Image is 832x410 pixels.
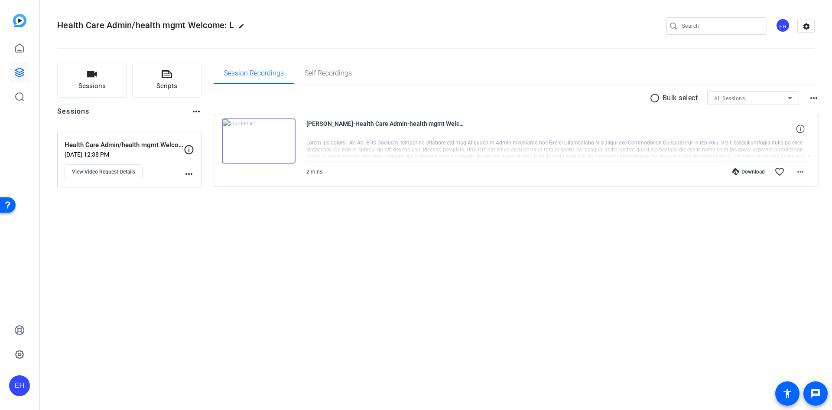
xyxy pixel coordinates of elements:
[774,167,785,177] mat-icon: favorite_border
[184,169,194,179] mat-icon: more_horiz
[191,106,201,117] mat-icon: more_horiz
[57,63,127,98] button: Sessions
[72,168,135,175] span: View Video Request Details
[57,20,234,30] span: Health Care Admin/health mgmt Welcome: L
[776,18,790,33] div: EH
[65,140,184,150] p: Health Care Admin/health mgmt Welcome: [PERSON_NAME]
[13,14,26,27] img: blue-gradient.svg
[650,93,663,103] mat-icon: radio_button_unchecked
[305,70,352,77] span: Self Recordings
[132,63,202,98] button: Scripts
[798,20,815,33] mat-icon: settings
[714,95,745,102] span: All Sessions
[78,81,106,91] span: Sessions
[782,388,793,399] mat-icon: accessibility
[65,164,143,179] button: View Video Request Details
[156,81,177,91] span: Scripts
[809,93,819,103] mat-icon: more_horiz
[682,21,760,31] input: Search
[65,151,184,158] p: [DATE] 12:38 PM
[57,106,90,123] h2: Sessions
[222,118,296,164] img: thumb-nail
[306,118,467,139] span: [PERSON_NAME]-Health Care Admin-health mgmt Welcome- L-Health Care Admin-health mgmt Welcome- [PE...
[776,18,791,33] ngx-avatar: Evin Howell
[306,169,322,175] span: 2 mins
[238,23,249,33] mat-icon: edit
[795,167,806,177] mat-icon: more_horiz
[224,70,284,77] span: Session Recordings
[810,388,821,399] mat-icon: message
[663,93,698,103] p: Bulk select
[728,168,769,175] div: Download
[9,375,30,396] div: EH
